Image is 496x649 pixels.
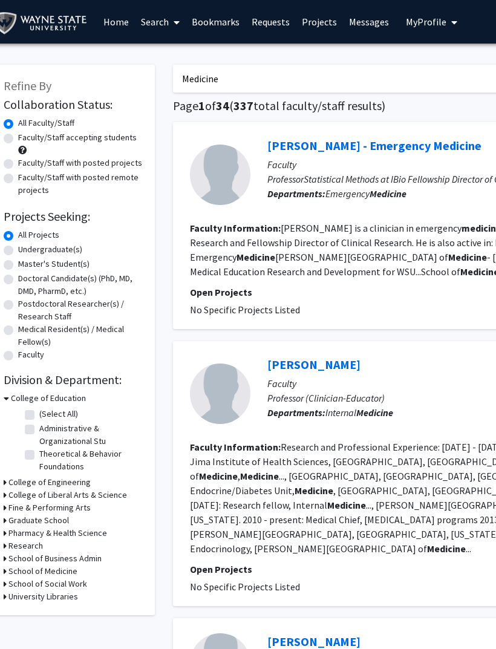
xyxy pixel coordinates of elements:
b: Medicine [199,470,238,482]
h3: College of Education [11,392,86,405]
h3: Graduate School [8,514,69,527]
b: Medicine [448,251,487,263]
h3: Fine & Performing Arts [8,501,91,514]
iframe: Chat [9,595,51,640]
b: Medicine [237,251,275,263]
label: Faculty [18,348,44,361]
label: Medical Resident(s) / Medical Fellow(s) [18,323,143,348]
b: Medicine [240,470,279,482]
h3: School of Social Work [8,578,87,590]
b: Medicine [295,484,333,497]
span: Emergency [325,188,406,200]
a: Projects [296,1,343,43]
b: Medicine [427,543,466,555]
a: Messages [343,1,395,43]
span: My Profile [406,16,446,28]
label: Faculty/Staff with posted projects [18,157,142,169]
span: No Specific Projects Listed [190,304,300,316]
label: (Select All) [39,408,78,420]
h3: Research [8,540,43,552]
label: All Projects [18,229,59,241]
span: 1 [198,98,205,113]
h3: Pharmacy & Health Science [8,527,107,540]
h3: College of Engineering [8,476,91,489]
b: Medicine [370,188,406,200]
span: Refine By [4,78,51,93]
a: [PERSON_NAME] [267,634,361,649]
label: Administrative & Organizational Stu [39,422,140,448]
b: Faculty Information: [190,222,281,234]
span: Internal [325,406,393,419]
a: Home [97,1,135,43]
h2: Division & Department: [4,373,143,387]
label: All Faculty/Staff [18,117,74,129]
b: Departments: [267,188,325,200]
span: 337 [233,98,253,113]
h2: Projects Seeking: [4,209,143,224]
a: [PERSON_NAME] [267,357,361,372]
label: Faculty/Staff with posted remote projects [18,171,143,197]
a: Bookmarks [186,1,246,43]
b: Medicine [356,406,393,419]
b: Faculty Information: [190,441,281,453]
label: Doctoral Candidate(s) (PhD, MD, DMD, PharmD, etc.) [18,272,143,298]
label: Undergraduate(s) [18,243,82,256]
label: Master's Student(s) [18,258,90,270]
a: Requests [246,1,296,43]
h3: School of Medicine [8,565,77,578]
b: Medicine [327,499,366,511]
label: Postdoctoral Researcher(s) / Research Staff [18,298,143,323]
a: Search [135,1,186,43]
b: Departments: [267,406,325,419]
h3: College of Liberal Arts & Science [8,489,127,501]
span: 34 [216,98,229,113]
a: [PERSON_NAME] - Emergency Medicine [267,138,481,153]
label: Faculty/Staff accepting students [18,131,137,144]
span: No Specific Projects Listed [190,581,300,593]
label: Theoretical & Behavior Foundations [39,448,140,473]
h2: Collaboration Status: [4,97,143,112]
h3: School of Business Admin [8,552,102,565]
h3: University Libraries [8,590,78,603]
